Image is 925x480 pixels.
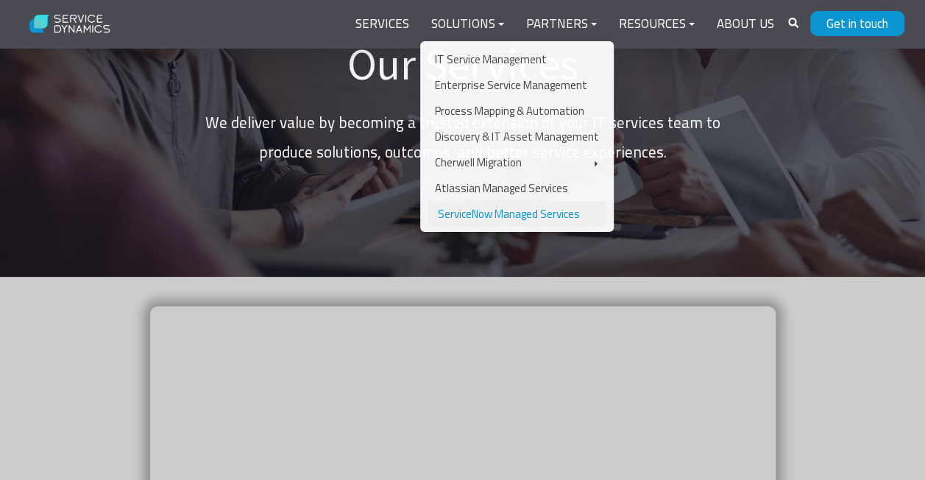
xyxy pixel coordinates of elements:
a: Atlassian Managed Services [428,175,606,201]
img: Service Dynamics Logo - White [21,5,119,43]
p: We deliver value by becoming a trusted extension of your IT services team to produce solutions, o... [205,108,720,167]
a: IT Service Management [428,46,606,72]
a: Process Mapping & Automation [428,98,606,124]
a: Resources [608,7,706,42]
a: Enterprise Service Management [428,72,606,98]
a: Discovery & IT Asset Management [428,124,606,149]
a: About Us [706,7,785,42]
a: Solutions [420,7,515,42]
a: ServiceNow Managed Services [428,201,606,227]
div: Navigation Menu [344,7,785,42]
a: Get in touch [810,11,904,36]
a: Partners [515,7,608,42]
a: Cherwell Migration [428,149,606,175]
a: Services [344,7,420,42]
